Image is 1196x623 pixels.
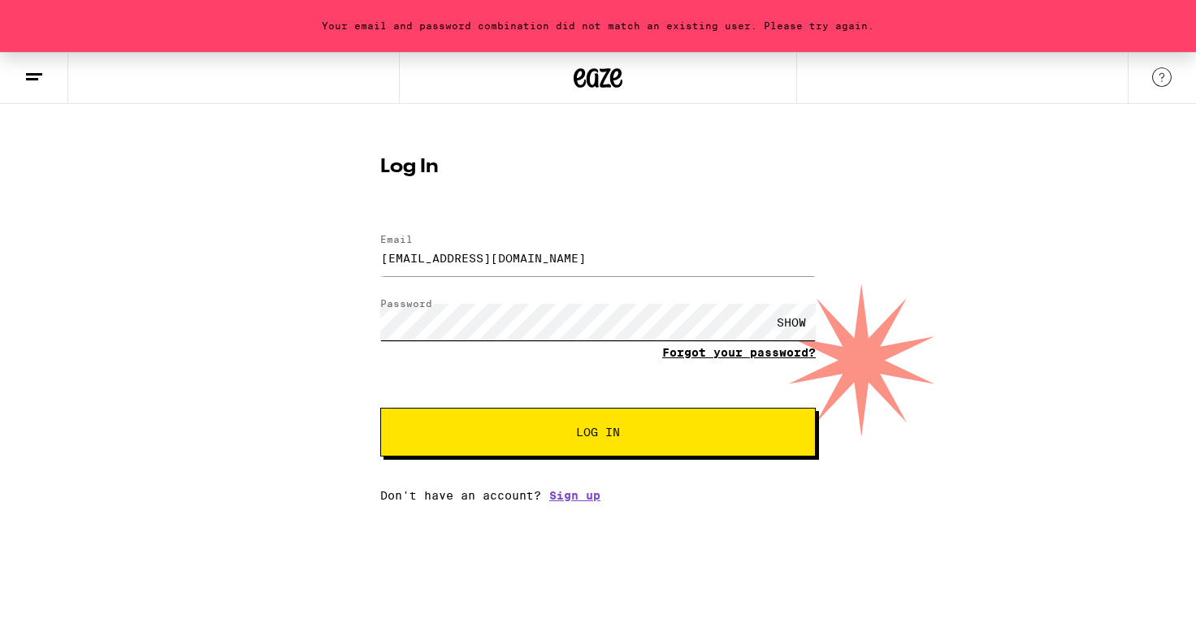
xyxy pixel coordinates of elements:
[662,346,816,359] a: Forgot your password?
[380,240,816,276] input: Email
[380,408,816,456] button: Log In
[380,234,413,244] label: Email
[380,158,816,177] h1: Log In
[10,11,117,24] span: Hi. Need any help?
[549,489,600,502] a: Sign up
[380,298,432,309] label: Password
[767,304,816,340] div: SHOW
[380,489,816,502] div: Don't have an account?
[576,426,620,438] span: Log In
